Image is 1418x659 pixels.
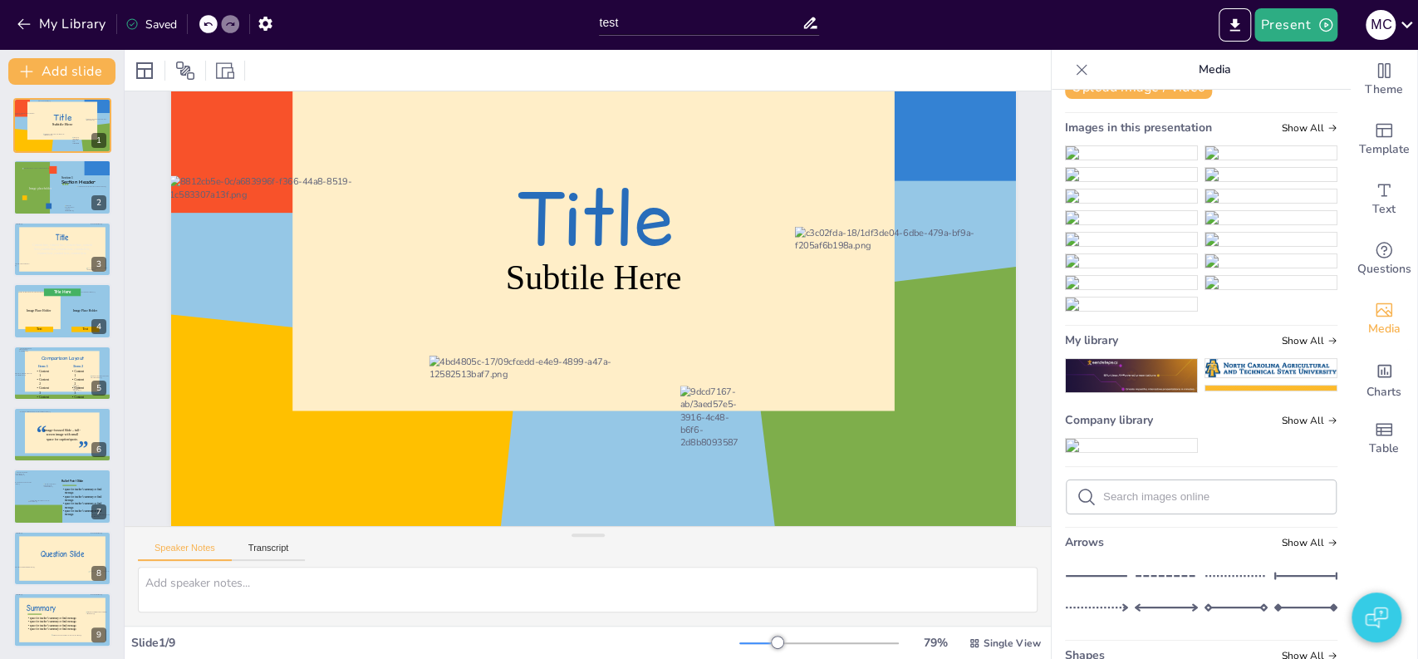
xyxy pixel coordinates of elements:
[74,386,84,394] span: Content 3
[1366,10,1396,40] div: M C
[13,407,111,462] div: 6
[1066,146,1197,160] img: 1df3de04-6dbe-479a-bf9a-f205af6b198a.png
[30,617,76,620] span: space for teacher’s summary or final message.
[13,531,111,586] div: 8
[1368,320,1401,338] span: Media
[13,469,111,524] div: 7
[61,175,73,179] span: Section 1
[1095,50,1334,90] p: Media
[91,381,106,396] div: 5
[27,308,51,312] span: Image Place Holder
[213,57,238,84] div: Resize presentation
[1066,298,1197,311] img: 60d0d10e-5055-4cb9-a199-dc6870d7d98f.png
[1282,122,1337,134] span: Show all
[1351,289,1417,349] div: Add images, graphics, shapes or video
[65,509,101,516] span: space for teacher’s summary or final message.
[13,346,111,401] div: 5
[175,61,195,81] span: Position
[8,58,115,85] button: Add slide
[54,290,71,295] span: Title Here
[1254,8,1337,42] button: Present
[1066,233,1197,246] img: e0ce2dcb-b309-4aeb-9a7a-2e6e224199b9.png
[1369,440,1399,458] span: Table
[1066,439,1197,452] img: 7bb72098-9075-47c3-9860-1c7e4afbc5db.png
[37,327,42,331] span: Text
[41,550,84,558] span: Question Slide
[1351,409,1417,469] div: Add a table
[125,17,177,32] div: Saved
[1282,537,1337,548] span: Show all
[13,593,111,647] div: 9
[39,386,49,394] span: Content 3
[30,621,76,623] span: space for teacher’s summary or final message.
[1066,168,1197,181] img: a683996f-f366-44a8-8519-1c583307a13f.png
[74,395,84,402] span: Content 4
[91,257,106,272] div: 3
[91,442,106,457] div: 6
[13,160,111,214] div: 2
[1366,383,1401,401] span: Charts
[1372,200,1396,219] span: Text
[39,395,49,402] span: Content 4
[1351,170,1417,229] div: Add text boxes
[1066,254,1197,268] img: 24e5aeaa-d7fe-4a1c-88dd-0c99afedc4a5.jpeg
[232,543,306,561] button: Transcript
[65,503,101,509] span: space for teacher’s summary or final message.
[1066,211,1197,224] img: 09cfcedd-e4e9-4899-a47a-12582513baf7.png
[1359,140,1410,159] span: Template
[1205,386,1337,391] img: c4e26b1d-7b9b-4151-81f4-4284cccf250d.png
[78,437,88,460] span: ”
[1351,110,1417,170] div: Add ready made slides
[91,195,106,210] div: 2
[30,624,76,627] span: space for teacher’s summary or final message.
[39,377,49,385] span: Content 2
[74,377,84,385] span: Content 2
[1205,146,1337,160] img: b63e2072-5bdd-450d-9a49-aded5e5659d3.png
[1066,359,1197,392] img: c152b0c6-b9c7-4163-904c-84a786f150c5.png
[131,57,158,84] div: Layout
[1205,276,1337,289] img: 45b64a7e-03e2-4377-99a8-b3c181e0de97.png
[53,112,71,124] span: Title
[91,504,106,519] div: 7
[73,308,97,312] span: Image Place Holder
[138,543,232,561] button: Speaker Notes
[1205,359,1337,377] img: 4bd7086d-8a6e-40de-9ba5-3bbe03121c65.png
[599,11,802,35] input: Insert title
[1205,233,1337,246] img: 915dc7a9-d134-4e5d-a8dc-75c02a559a20.png
[13,222,111,277] div: 3
[1357,260,1411,278] span: Questions
[74,369,84,376] span: Content 1
[1065,412,1153,428] span: Company library
[91,627,106,642] div: 9
[91,566,106,581] div: 8
[61,179,96,184] span: Section Header
[1065,332,1118,348] span: My library
[42,355,84,361] span: Comparison Layout
[1205,189,1337,203] img: e56bb5ce-c9db-463d-82eb-b882fdefc391.png
[1351,349,1417,409] div: Add charts and graphs
[32,243,92,255] span: Content here, content here, content here, content here, content here, content here, content here,...
[52,122,73,126] span: Subtile Here
[131,635,739,651] div: Slide 1 / 9
[1219,8,1251,42] button: Export to PowerPoint
[514,170,673,268] span: Title
[61,479,83,483] span: Bullet Point Slide
[1282,415,1337,426] span: Show all
[1205,168,1337,181] img: 48538a2c-d1ce-41a6-9a89-ce7de05f04b2.png
[37,421,47,444] span: “
[65,495,101,502] span: space for teacher’s summary or final message.
[1282,335,1337,347] span: Show all
[83,327,89,331] span: Text
[13,283,111,338] div: 4
[38,364,48,368] span: Item 1
[1066,276,1197,289] img: 6da184b3-a822-4c52-affb-5717acbb8fa2.png
[1351,229,1417,289] div: Get real-time input from your audience
[30,627,76,630] span: space for teacher’s summary or final message.
[506,258,682,297] span: Subtile Here
[984,637,1041,650] span: Single View
[915,635,955,651] div: 79 %
[1103,490,1326,503] input: Search images online
[91,133,106,148] div: 1
[1065,534,1104,550] span: Arrows
[12,11,113,37] button: My Library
